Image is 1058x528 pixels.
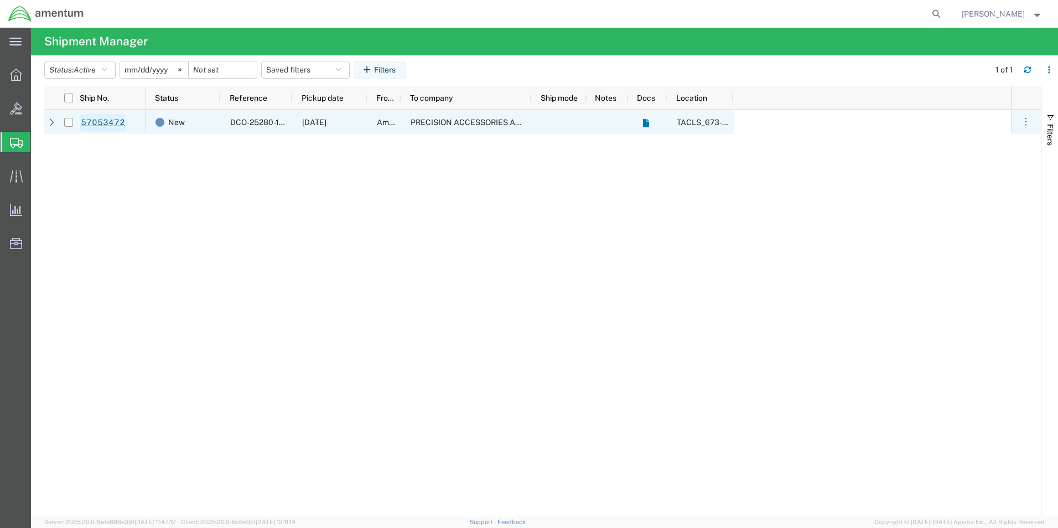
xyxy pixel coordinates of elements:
[376,94,397,102] span: From company
[80,94,109,102] span: Ship No.
[637,94,655,102] span: Docs
[80,114,126,132] a: 57053472
[995,64,1015,76] div: 1 of 1
[74,65,96,74] span: Active
[302,118,326,127] span: 10/08/2025
[44,519,176,525] span: Server: 2025.20.0-5efa686e39f
[134,519,176,525] span: [DATE] 11:47:12
[410,94,453,102] span: To company
[497,519,526,525] a: Feedback
[874,517,1045,527] span: Copyright © [DATE]-[DATE] Agistix Inc., All Rights Reserved
[120,61,188,78] input: Not set
[541,94,578,102] span: Ship mode
[962,8,1025,20] span: Keith Bellew
[961,7,1043,20] button: [PERSON_NAME]
[44,28,148,55] h4: Shipment Manager
[256,519,295,525] span: [DATE] 12:11:14
[155,94,178,102] span: Status
[230,118,303,127] span: DCO-25280-169226
[354,61,406,79] button: Filters
[44,61,116,79] button: Status:Active
[1046,124,1055,146] span: Filters
[302,94,344,102] span: Pickup date
[411,118,584,127] span: PRECISION ACCESSORIES AND INSTRUMENTS
[676,94,707,102] span: Location
[470,519,497,525] a: Support
[181,519,295,525] span: Client: 2025.20.0-8c6e0cf
[230,94,267,102] span: Reference
[8,6,84,22] img: logo
[189,61,257,78] input: Not set
[168,111,185,134] span: New
[261,61,350,79] button: Saved filters
[677,118,918,127] span: TACLS_673-NAS JRB, Ft Worth, TX
[377,118,460,127] span: Amentum Services, Inc.
[595,94,616,102] span: Notes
